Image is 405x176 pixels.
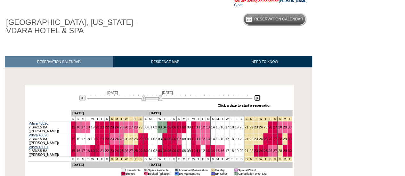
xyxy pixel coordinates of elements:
a: 19 [91,137,94,141]
a: 22 [105,125,109,129]
td: M [215,117,220,121]
td: M [182,117,186,121]
td: Thanksgiving [138,117,143,121]
td: 01 [175,172,179,175]
a: 05 [167,137,171,141]
a: 29 [139,137,142,141]
a: 10 [191,125,195,129]
a: 15 [71,149,75,153]
a: 26 [124,125,128,129]
td: 01 [175,168,179,172]
a: 15 [71,125,75,129]
a: 03 [158,149,162,153]
a: 29 [283,137,287,141]
a: 06 [172,137,176,141]
a: 23 [254,125,258,129]
td: S [104,157,109,162]
td: T [196,117,201,121]
a: 09 [187,149,191,153]
td: Booked [125,172,141,175]
a: 26 [268,137,272,141]
td: S [71,157,76,162]
a: 19 [91,125,94,129]
a: 14 [211,137,215,141]
a: 24 [115,125,119,129]
a: 22 [249,125,253,129]
td: Space Available [148,168,172,172]
a: 27 [129,137,133,141]
td: Christmas [273,117,278,121]
td: Thanksgiving [124,117,129,121]
td: S [206,157,210,162]
a: 26 [124,149,128,153]
img: Next [254,95,260,101]
a: 25 [120,137,124,141]
td: W [225,157,230,162]
a: RESERVATION CALENDAR [5,56,113,67]
td: W [90,117,95,121]
a: 18 [86,137,90,141]
td: F [201,157,206,162]
td: Thanksgiving [114,157,119,162]
a: 25 [263,149,267,153]
td: New Year's [278,117,282,121]
td: Thanksgiving [109,157,114,162]
td: W [191,117,196,121]
a: 18 [86,149,90,153]
a: 30 [144,137,148,141]
td: New Year's [282,117,287,121]
a: 24 [115,149,119,153]
a: 29 [139,149,142,153]
td: Christmas [249,117,254,121]
a: 19 [235,149,239,153]
td: [DATE] [148,162,292,168]
td: S [239,157,244,162]
a: 30 [288,137,292,141]
a: 19 [235,137,239,141]
td: T [95,117,100,121]
a: 20 [95,137,99,141]
a: 15 [71,137,75,141]
td: F [100,157,105,162]
td: S [71,117,76,121]
td: S [143,157,148,162]
td: S [177,117,182,121]
a: 27 [129,125,133,129]
a: 26 [268,149,272,153]
a: 02 [153,137,157,141]
td: 01 [144,168,148,172]
a: 08 [182,149,186,153]
a: 28 [278,125,282,129]
a: 24 [259,149,263,153]
a: 21 [245,137,248,141]
td: Thanksgiving [134,117,138,121]
td: M [148,117,153,121]
a: 02 [153,125,157,129]
a: 17 [225,125,229,129]
h1: [GEOGRAPHIC_DATA], [US_STATE] - VDARA HOTEL & SPA [5,17,148,36]
a: 10 [191,137,195,141]
td: [DATE] [148,110,292,117]
a: 17 [225,137,229,141]
td: 2 BR/2.5 BA ([PERSON_NAME]) [28,133,71,145]
a: 02 [153,149,157,153]
td: Special Event [238,168,266,172]
td: F [234,157,239,162]
td: W [158,117,162,121]
td: 01 [121,168,125,172]
td: Unavailable [125,168,141,172]
a: 22 [105,137,109,141]
a: 07 [177,149,181,153]
a: 14 [211,125,215,129]
a: 09 [187,137,191,141]
td: F [100,117,105,121]
td: 01 [121,172,125,175]
a: Clear [234,3,242,7]
td: S [76,117,81,121]
a: 30 [144,125,148,129]
td: T [153,157,158,162]
a: 28 [134,149,138,153]
a: 23 [110,149,114,153]
td: Booked (adjacent) [148,172,172,175]
div: Click a date to start a reservation [218,103,271,107]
